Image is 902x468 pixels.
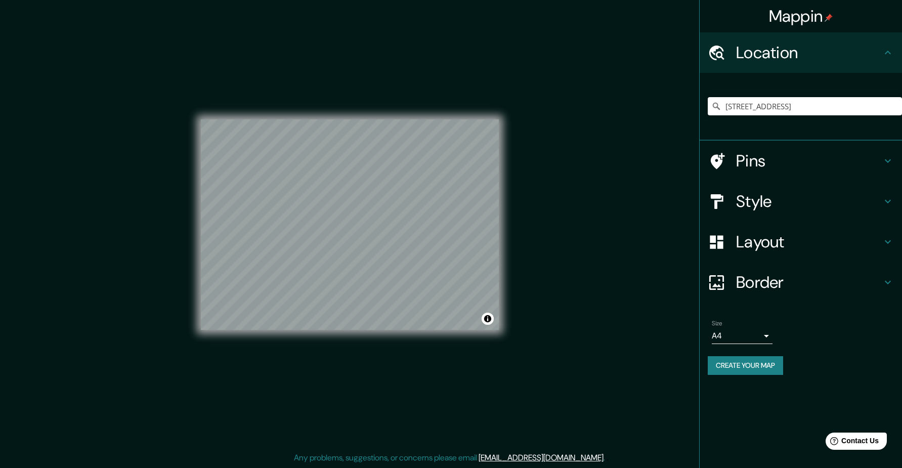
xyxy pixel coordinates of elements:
h4: Mappin [769,6,833,26]
h4: Location [736,42,882,63]
input: Pick your city or area [708,97,902,115]
a: [EMAIL_ADDRESS][DOMAIN_NAME] [479,452,604,463]
div: . [607,452,609,464]
button: Toggle attribution [482,313,494,325]
canvas: Map [201,119,499,330]
p: Any problems, suggestions, or concerns please email . [294,452,605,464]
div: Border [700,262,902,303]
label: Size [712,319,722,328]
button: Create your map [708,356,783,375]
iframe: Help widget launcher [812,429,891,457]
h4: Layout [736,232,882,252]
h4: Border [736,272,882,292]
div: Style [700,181,902,222]
div: Layout [700,222,902,262]
div: Pins [700,141,902,181]
div: A4 [712,328,772,344]
div: Location [700,32,902,73]
img: pin-icon.png [825,14,833,22]
h4: Style [736,191,882,211]
div: . [605,452,607,464]
h4: Pins [736,151,882,171]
